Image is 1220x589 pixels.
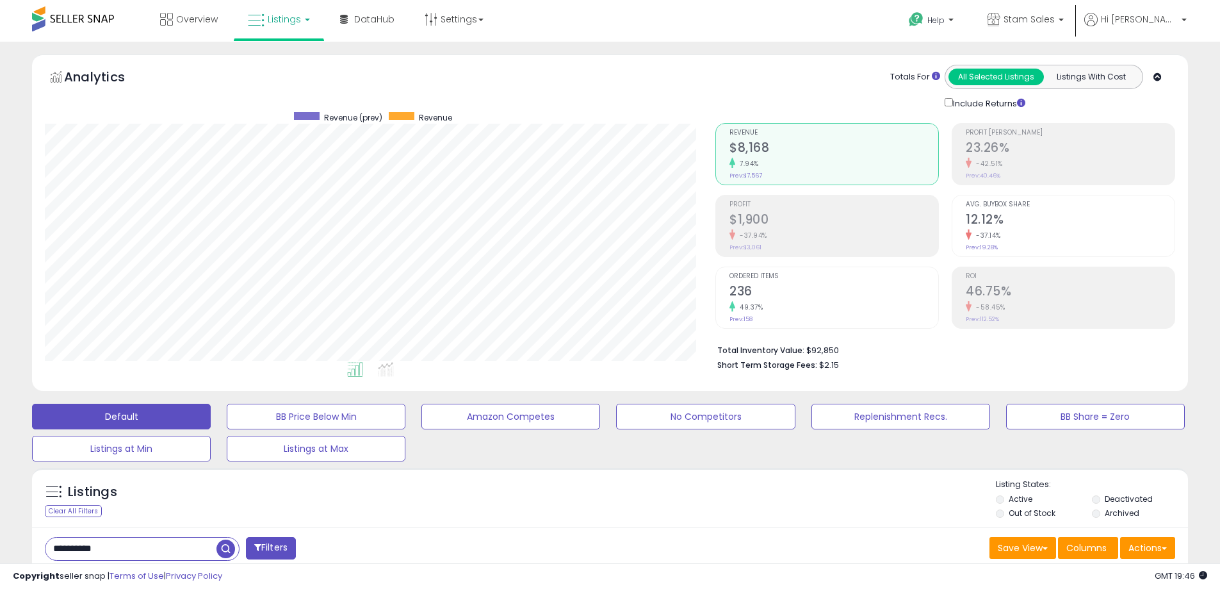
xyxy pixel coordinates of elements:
[421,404,600,429] button: Amazon Competes
[1009,508,1055,518] label: Out of Stock
[966,129,1175,137] span: Profit [PERSON_NAME]
[419,112,452,123] span: Revenue
[1101,13,1178,26] span: Hi [PERSON_NAME]
[966,172,1000,179] small: Prev: 40.46%
[1155,570,1207,582] span: 2025-08-12 19:46 GMT
[32,436,211,461] button: Listings at Min
[166,570,222,582] a: Privacy Policy
[13,570,60,582] strong: Copyright
[1066,542,1107,554] span: Columns
[735,303,763,312] small: 49.37%
[1006,404,1185,429] button: BB Share = Zero
[890,71,940,83] div: Totals For
[972,159,1003,169] small: -42.51%
[227,404,405,429] button: BB Price Below Min
[729,212,938,229] h2: $1,900
[729,172,762,179] small: Prev: $7,567
[908,12,924,28] i: Get Help
[735,159,759,169] small: 7.94%
[68,483,117,501] h5: Listings
[246,537,296,560] button: Filters
[717,345,804,356] b: Total Inventory Value:
[927,15,945,26] span: Help
[966,273,1175,280] span: ROI
[989,537,1056,559] button: Save View
[899,2,966,42] a: Help
[1120,537,1175,559] button: Actions
[64,68,150,89] h5: Analytics
[811,404,990,429] button: Replenishment Recs.
[996,479,1188,491] p: Listing States:
[729,244,761,251] small: Prev: $3,061
[227,436,405,461] button: Listings at Max
[324,112,382,123] span: Revenue (prev)
[729,284,938,301] h2: 236
[1084,13,1187,42] a: Hi [PERSON_NAME]
[717,360,817,370] b: Short Term Storage Fees:
[972,231,1001,240] small: -37.14%
[1105,494,1153,504] label: Deactivated
[948,69,1044,85] button: All Selected Listings
[729,140,938,158] h2: $8,168
[966,140,1175,158] h2: 23.26%
[616,404,795,429] button: No Competitors
[717,342,1166,357] li: $92,850
[1105,508,1139,518] label: Archived
[729,129,938,137] span: Revenue
[966,244,998,251] small: Prev: 19.28%
[819,359,839,371] span: $2.15
[1058,537,1118,559] button: Columns
[729,201,938,208] span: Profit
[1009,494,1032,504] label: Active
[176,13,218,26] span: Overview
[729,273,938,280] span: Ordered Items
[110,570,164,582] a: Terms of Use
[729,315,752,323] small: Prev: 158
[972,303,1005,312] small: -58.45%
[354,13,394,26] span: DataHub
[735,231,767,240] small: -37.94%
[966,212,1175,229] h2: 12.12%
[268,13,301,26] span: Listings
[1043,69,1139,85] button: Listings With Cost
[13,570,222,583] div: seller snap | |
[966,315,999,323] small: Prev: 112.52%
[32,404,211,429] button: Default
[935,95,1041,110] div: Include Returns
[1004,13,1055,26] span: Stam Sales
[45,505,102,517] div: Clear All Filters
[966,201,1175,208] span: Avg. Buybox Share
[966,284,1175,301] h2: 46.75%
